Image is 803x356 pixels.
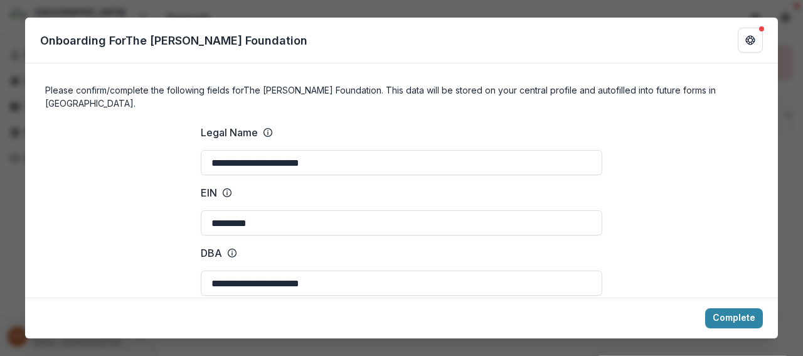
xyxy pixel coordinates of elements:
p: EIN [201,185,217,200]
button: Get Help [738,28,763,53]
button: Complete [705,308,763,328]
h4: Please confirm/complete the following fields for The [PERSON_NAME] Foundation . This data will be... [45,84,758,110]
p: Legal Name [201,125,258,140]
p: Onboarding For The [PERSON_NAME] Foundation [40,32,307,49]
p: DBA [201,245,222,261]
